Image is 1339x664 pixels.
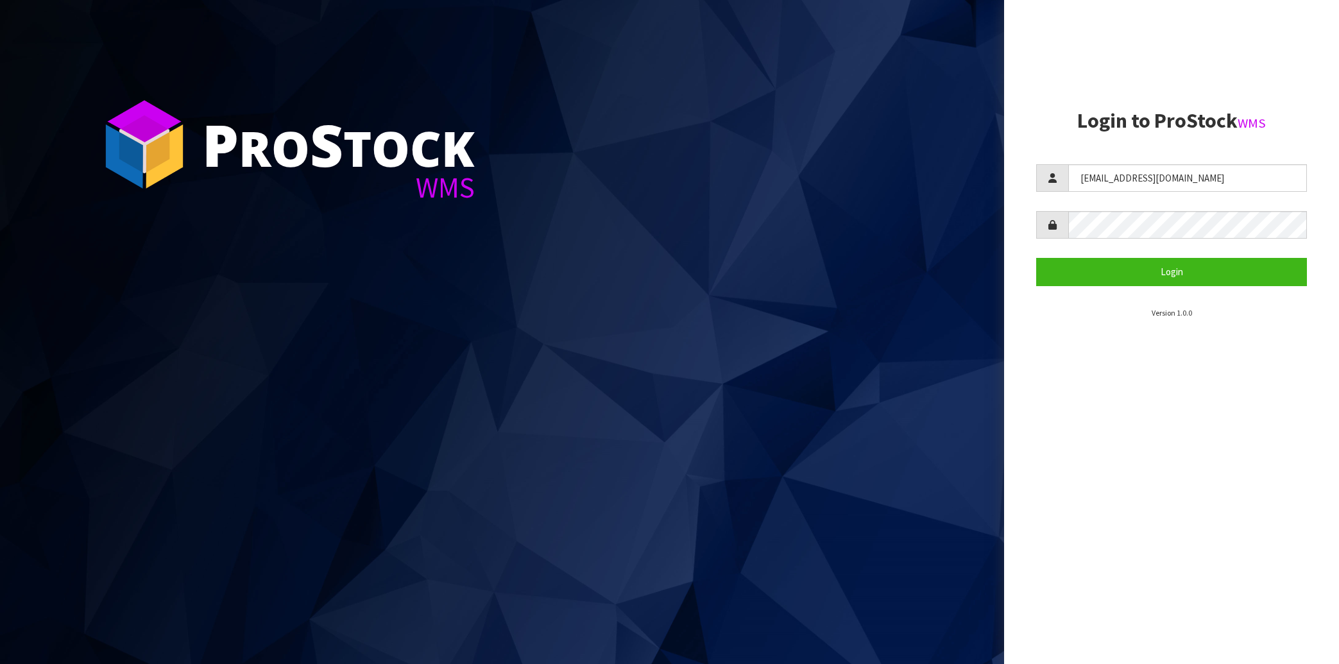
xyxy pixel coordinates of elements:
div: WMS [202,173,475,202]
small: WMS [1238,115,1266,132]
input: Username [1068,164,1307,192]
img: ProStock Cube [96,96,192,192]
small: Version 1.0.0 [1152,308,1192,318]
button: Login [1036,258,1307,285]
div: ro tock [202,115,475,173]
span: P [202,105,239,183]
h2: Login to ProStock [1036,110,1307,132]
span: S [310,105,343,183]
